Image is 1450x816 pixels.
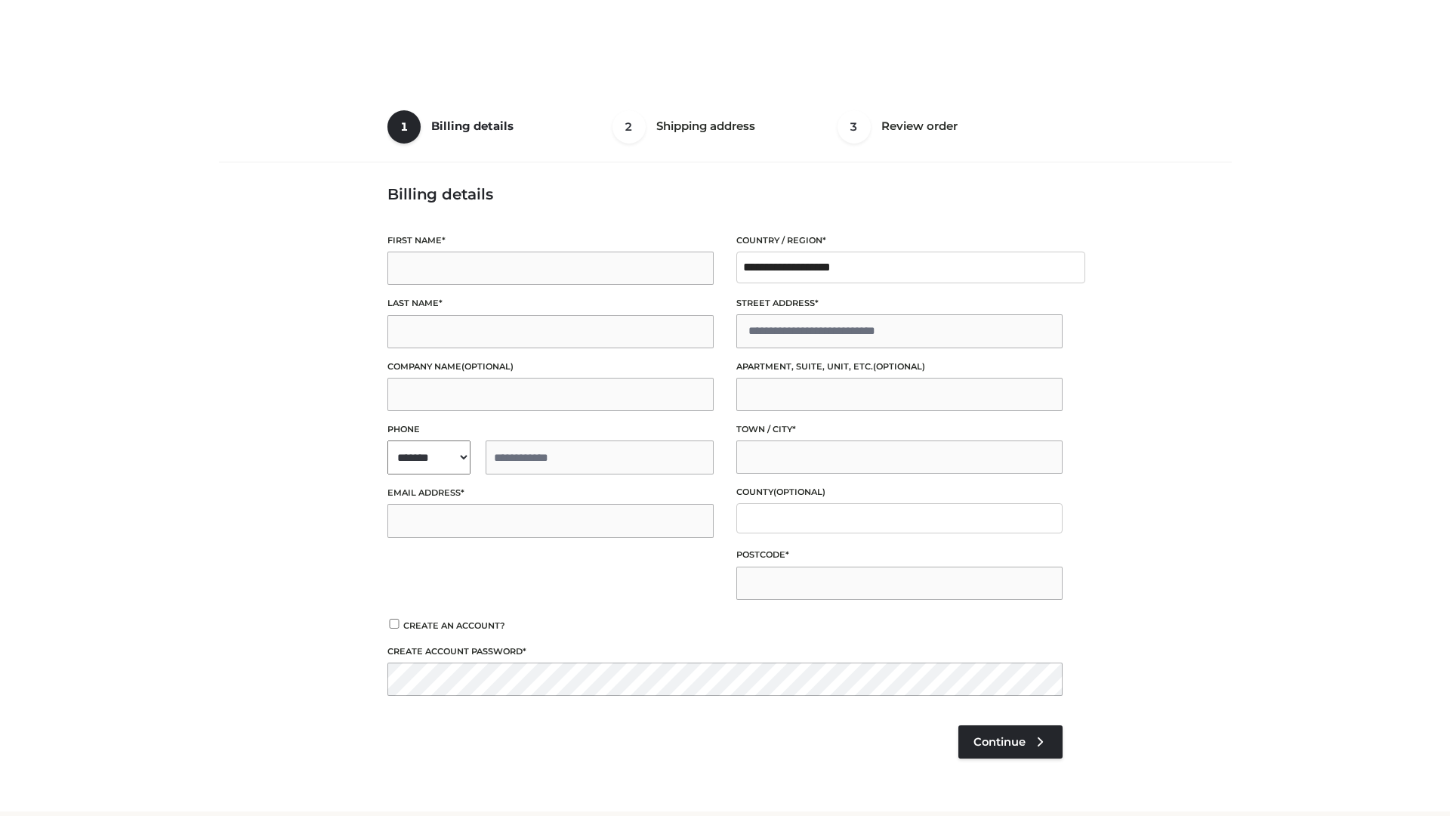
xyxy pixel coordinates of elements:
a: Continue [958,725,1063,759]
label: Company name [387,360,714,374]
label: Phone [387,422,714,437]
label: Last name [387,296,714,311]
label: Create account password [387,644,1063,659]
label: Street address [736,296,1063,311]
label: Apartment, suite, unit, etc. [736,360,1063,374]
span: (optional) [773,487,825,497]
label: Postcode [736,548,1063,562]
input: Create an account? [387,619,401,629]
label: Email address [387,486,714,500]
span: Create an account? [403,620,505,631]
span: 1 [387,110,421,144]
label: Town / City [736,422,1063,437]
label: Country / Region [736,233,1063,248]
span: 2 [612,110,646,144]
label: First name [387,233,714,248]
span: (optional) [461,361,514,372]
span: (optional) [873,361,925,372]
span: Continue [973,735,1026,749]
h3: Billing details [387,185,1063,203]
label: County [736,485,1063,499]
span: Shipping address [656,119,755,133]
span: Billing details [431,119,514,133]
span: 3 [838,110,871,144]
span: Review order [881,119,958,133]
